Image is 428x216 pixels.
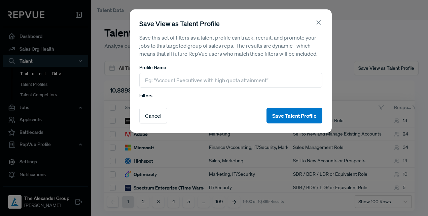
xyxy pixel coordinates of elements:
span: Filters [139,93,322,98]
button: Cancel [139,108,167,123]
button: Save Talent Profile [266,108,322,123]
input: Eg: “Account Executives with high quota attainment” [139,73,322,88]
label: Profile Name [139,65,166,70]
p: Save this set of filters as a talent profile can track, recruit, and promote your jobs to this ta... [139,34,322,58]
span: Save View as Talent Profile [139,19,220,28]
